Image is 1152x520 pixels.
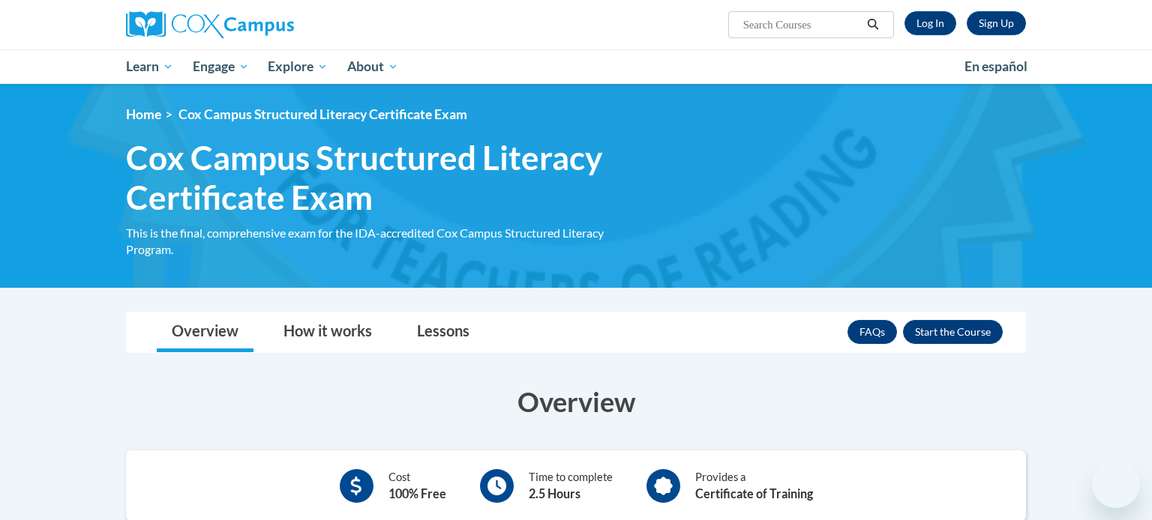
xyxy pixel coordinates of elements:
[955,51,1037,82] a: En español
[126,11,411,38] a: Cox Campus
[126,225,643,258] div: This is the final, comprehensive exam for the IDA-accredited Cox Campus Structured Literacy Program.
[1092,460,1140,508] iframe: Button to launch messaging window
[103,49,1048,84] div: Main menu
[157,312,253,352] a: Overview
[529,469,613,503] div: Time to complete
[183,49,259,84] a: Engage
[268,58,328,76] span: Explore
[126,11,294,38] img: Cox Campus
[116,49,183,84] a: Learn
[402,312,484,352] a: Lessons
[126,383,1026,420] h3: Overview
[695,469,813,503] div: Provides a
[347,58,398,76] span: About
[862,16,884,34] button: Search
[126,106,161,122] a: Home
[268,312,387,352] a: How it works
[695,486,813,501] b: Certificate of Training
[967,11,1026,35] a: Register
[742,16,862,34] input: Search Courses
[388,469,446,503] div: Cost
[904,11,956,35] a: Log In
[388,486,446,501] b: 100% Free
[258,49,337,84] a: Explore
[193,58,249,76] span: Engage
[178,106,467,122] span: Cox Campus Structured Literacy Certificate Exam
[126,58,173,76] span: Learn
[964,58,1027,74] span: En español
[126,138,643,217] span: Cox Campus Structured Literacy Certificate Exam
[847,320,897,344] a: FAQs
[529,486,580,501] b: 2.5 Hours
[903,320,1003,344] button: Enroll
[337,49,408,84] a: About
